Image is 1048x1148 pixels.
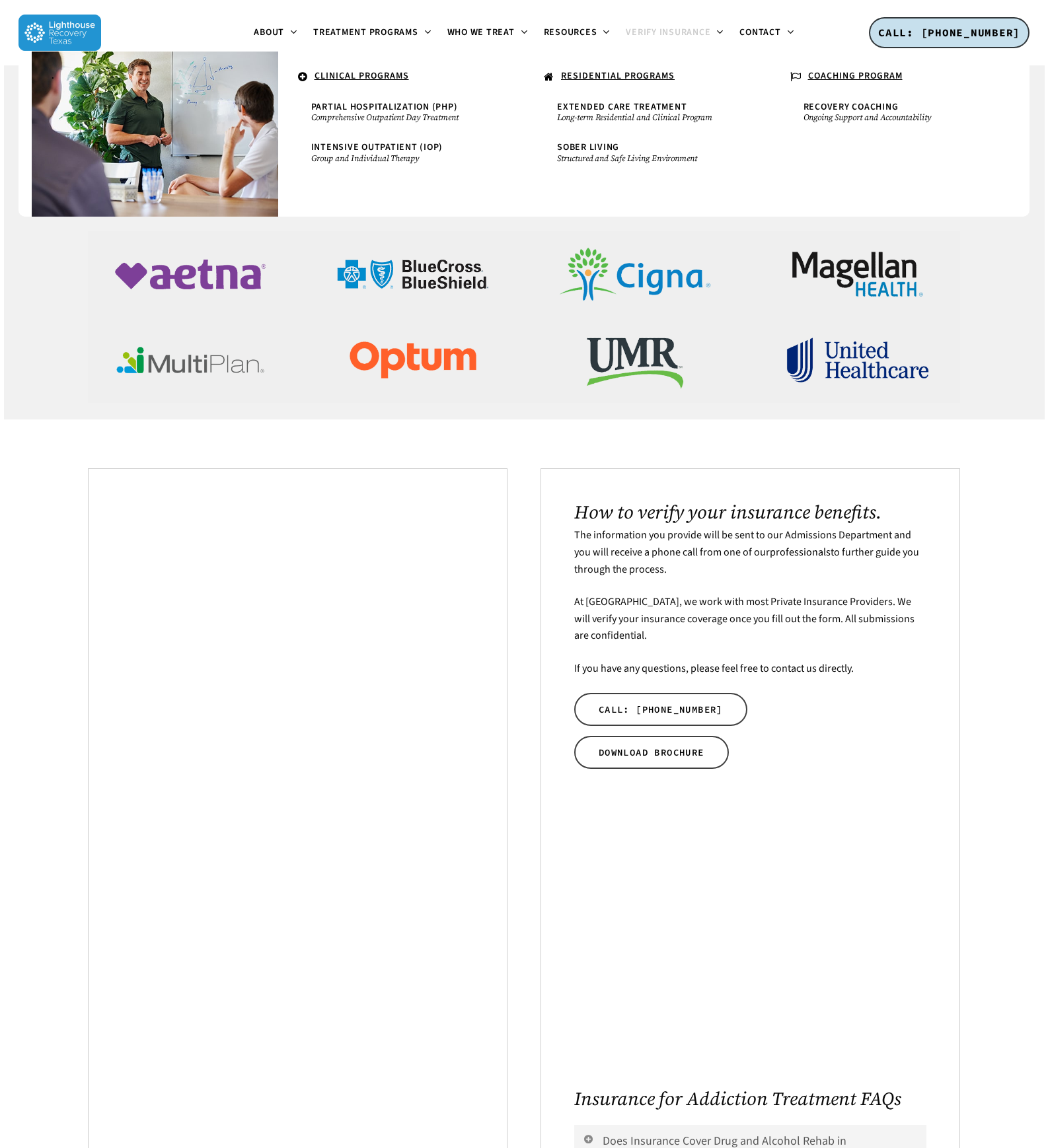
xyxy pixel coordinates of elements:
span: Intensive Outpatient (IOP) [311,141,443,154]
u: COACHING PROGRAM [808,69,903,83]
a: RESIDENTIAL PROGRAMS [537,65,757,90]
a: CLINICAL PROGRAMS [291,65,511,90]
a: Partial Hospitalization (PHP)Comprehensive Outpatient Day Treatment [305,96,498,129]
span: Verify Insurance [626,26,710,39]
span: Resources [544,26,597,39]
img: Lighthouse Recovery Texas [19,15,101,51]
p: At [GEOGRAPHIC_DATA], we work with most Private Insurance Providers. We will verify your insuranc... [574,594,926,661]
small: Comprehensive Outpatient Day Treatment [311,112,492,123]
small: Structured and Safe Living Environment [557,153,737,164]
a: Treatment Programs [305,28,439,38]
a: About [246,28,305,38]
h2: How to verify your insurance benefits. [574,501,926,522]
a: CALL: [PHONE_NUMBER] [574,693,747,726]
u: CLINICAL PROGRAMS [315,69,409,83]
h2: Insurance for Addiction Treatment FAQs [574,1088,926,1109]
a: CALL: [PHONE_NUMBER] [869,17,1029,49]
span: Partial Hospitalization (PHP) [311,100,458,114]
p: If you have any questions, please feel free to contact us directly. [574,661,926,678]
a: . [45,65,265,88]
a: COACHING PROGRAM [784,65,1004,90]
span: Extended Care Treatment [557,100,687,114]
span: DOWNLOAD BROCHURE [599,746,704,759]
small: Long-term Residential and Clinical Program [557,112,737,123]
a: Recovery CoachingOngoing Support and Accountability [797,96,991,129]
span: CALL: [PHONE_NUMBER] [878,26,1020,39]
span: . [52,69,55,83]
u: RESIDENTIAL PROGRAMS [561,69,675,83]
small: Ongoing Support and Accountability [804,112,984,123]
p: The information you provide will be sent to our Admissions Department and you will receive a phon... [574,527,926,594]
span: Sober Living [557,141,619,154]
span: Treatment Programs [313,26,418,39]
small: Group and Individual Therapy [311,153,492,164]
a: Intensive Outpatient (IOP)Group and Individual Therapy [305,136,498,170]
span: Who We Treat [447,26,515,39]
a: Extended Care TreatmentLong-term Residential and Clinical Program [550,96,744,129]
a: professionals [770,545,831,559]
a: DOWNLOAD BROCHURE [574,736,729,769]
a: Verify Insurance [618,28,731,38]
a: Sober LivingStructured and Safe Living Environment [550,136,744,170]
a: Who We Treat [439,28,536,38]
span: About [254,26,284,39]
span: Contact [739,26,780,39]
span: Recovery Coaching [804,100,899,114]
span: CALL: [PHONE_NUMBER] [599,703,723,716]
a: Contact [731,28,802,38]
a: Resources [536,28,618,38]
